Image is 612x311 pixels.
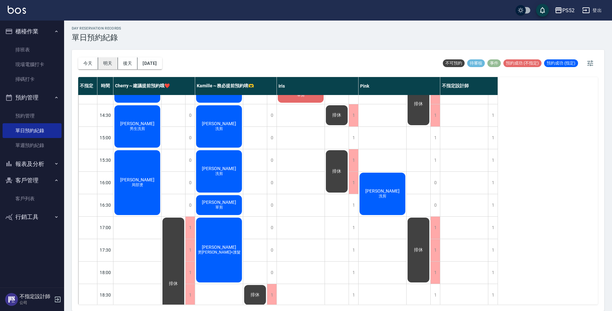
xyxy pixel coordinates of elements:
span: 男生洗剪 [128,126,146,132]
div: 0 [185,172,195,194]
div: 1 [488,104,498,126]
button: PS52 [552,4,577,17]
span: 事件 [487,60,501,66]
div: 1 [349,149,358,171]
div: PS52 [562,6,575,14]
div: 0 [430,194,440,216]
h2: day Reservation records [72,26,121,30]
div: 17:30 [97,239,113,261]
a: 現場電腦打卡 [3,57,62,72]
div: 18:30 [97,284,113,306]
button: 明天 [98,57,118,69]
div: 1 [185,239,195,261]
button: 行銷工具 [3,209,62,225]
div: 0 [185,104,195,126]
a: 預約管理 [3,108,62,123]
a: 單日預約紀錄 [3,123,62,138]
div: 1 [185,262,195,284]
div: 0 [185,194,195,216]
button: 今天 [78,57,98,69]
a: 排班表 [3,42,62,57]
span: [PERSON_NAME] [364,188,401,194]
div: 1 [430,127,440,149]
div: 1 [488,172,498,194]
button: 預約管理 [3,89,62,106]
div: 17:00 [97,216,113,239]
span: 排休 [331,168,343,174]
button: 報表及分析 [3,156,62,172]
span: 排休 [331,112,343,118]
div: 0 [267,194,277,216]
div: 0 [267,172,277,194]
div: 1 [430,262,440,284]
span: 單剪 [214,205,224,210]
div: 1 [430,239,440,261]
div: Kamille～務必提前預約唷🫶 [195,77,277,95]
span: [PERSON_NAME] [201,166,237,171]
span: 排休 [413,101,424,107]
span: 排休 [168,281,179,287]
span: 待審核 [467,60,485,66]
span: 預約成功 (不指定) [503,60,542,66]
button: 櫃檯作業 [3,23,62,40]
button: [DATE] [137,57,162,69]
div: 不指定設計師 [440,77,498,95]
div: 0 [267,127,277,149]
div: 1 [349,284,358,306]
div: 不指定 [78,77,97,95]
img: Logo [8,6,26,14]
div: 14:30 [97,104,113,126]
div: 1 [349,127,358,149]
h5: 不指定設計師 [20,293,52,300]
div: 1 [349,262,358,284]
div: 1 [349,217,358,239]
button: save [536,4,549,17]
div: 1 [488,284,498,306]
span: [PERSON_NAME] [119,121,156,126]
span: 洗剪 [214,171,224,177]
div: 1 [349,194,358,216]
div: 1 [185,284,195,306]
div: 1 [488,149,498,171]
div: 1 [488,239,498,261]
div: 16:30 [97,194,113,216]
div: 15:00 [97,126,113,149]
div: 1 [185,217,195,239]
div: 0 [267,262,277,284]
div: 1 [349,239,358,261]
span: 不可預約 [443,60,465,66]
div: 時間 [97,77,113,95]
div: 0 [430,172,440,194]
div: 0 [267,217,277,239]
h3: 單日預約紀錄 [72,33,121,42]
div: 1 [430,217,440,239]
div: 0 [185,149,195,171]
div: 1 [488,127,498,149]
div: 1 [267,284,277,306]
span: 排休 [249,292,261,298]
button: 登出 [580,4,604,16]
button: 後天 [118,57,138,69]
a: 掃碼打卡 [3,72,62,87]
div: 0 [267,104,277,126]
a: 單週預約紀錄 [3,138,62,153]
span: [PERSON_NAME] [201,200,237,205]
div: Pink [359,77,440,95]
p: 公司 [20,300,52,306]
div: 0 [185,127,195,149]
button: 客戶管理 [3,172,62,189]
div: 18:00 [97,261,113,284]
div: 1 [349,104,358,126]
span: 洗剪 [214,126,224,132]
span: 排休 [413,247,424,253]
div: 1 [430,284,440,306]
span: 洗剪 [377,194,388,199]
span: 局部燙 [130,182,145,188]
img: Person [5,293,18,306]
div: 0 [267,239,277,261]
div: 1 [430,104,440,126]
div: 1 [430,149,440,171]
div: Iris [277,77,359,95]
span: [PERSON_NAME] [201,245,237,250]
div: 1 [349,172,358,194]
